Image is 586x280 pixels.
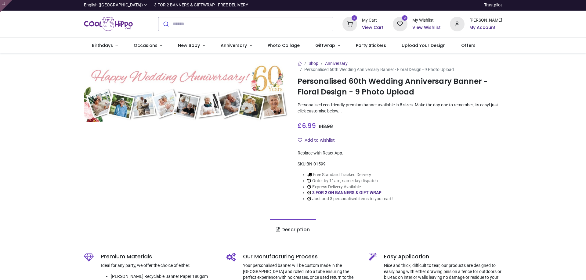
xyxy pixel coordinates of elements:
[84,16,133,33] img: Cool Hippo
[298,102,502,114] p: Personalised eco-friendly premium banner available in 8 sizes. Make the day one to remember, its ...
[84,61,288,122] img: Personalised 60th Wedding Anniversary Banner - Floral Design - 9 Photo Upload
[307,178,393,184] li: Order by 11am, same day dispatch
[307,38,348,54] a: Giftwrap
[101,253,217,261] h5: Premium Materials
[154,2,248,8] div: 3 FOR 2 BANNERS & GIFTWRAP - FREE DELIVERY
[393,21,407,26] a: 0
[126,38,170,54] a: Occasions
[309,61,318,66] a: Shop
[461,42,476,48] span: Offers
[268,42,300,48] span: Photo Collage
[352,15,357,21] sup: 2
[243,253,360,261] h5: Our Manufacturing Process
[170,38,213,54] a: New Baby
[312,190,382,195] a: 3 FOR 2 ON BANNERS & GIFT WRAP
[402,15,408,21] sup: 0
[402,42,446,48] span: Upload Your Design
[484,2,502,8] a: Trustpilot
[84,16,133,33] a: Logo of Cool Hippo
[298,138,302,142] i: Add to wishlist
[213,38,260,54] a: Anniversary
[302,121,316,130] span: 6.99
[322,123,333,129] span: 13.98
[84,2,147,8] a: English ([GEOGRAPHIC_DATA])
[84,38,126,54] a: Birthdays
[298,76,502,97] h1: Personalised 60th Wedding Anniversary Banner - Floral Design - 9 Photo Upload
[307,184,393,190] li: Express Delivery Available
[362,17,384,23] div: My Cart
[306,161,326,166] span: BN-01599
[469,25,502,31] a: My Account
[412,17,441,23] div: My Wishlist
[298,135,340,146] button: Add to wishlistAdd to wishlist
[158,17,173,31] button: Submit
[270,219,316,240] a: Description
[298,121,316,130] span: £
[134,42,157,48] span: Occasions
[307,196,393,202] li: Just add 3 personalised items to your cart!
[412,25,441,31] a: View Wishlist
[384,253,502,261] h5: Easy Application
[221,42,247,48] span: Anniversary
[325,61,348,66] a: Anniversary
[101,263,217,269] p: Ideal for any party, we offer the choice of either:
[304,67,454,72] span: Personalised 60th Wedding Anniversary Banner - Floral Design - 9 Photo Upload
[356,42,386,48] span: Party Stickers
[319,123,333,129] span: £
[362,25,384,31] a: View Cart
[298,150,502,156] div: Replace with React App.
[92,42,113,48] span: Birthdays
[298,161,502,167] div: SKU:
[342,21,357,26] a: 2
[469,17,502,23] div: [PERSON_NAME]
[315,42,335,48] span: Giftwrap
[178,42,200,48] span: New Baby
[307,172,393,178] li: Free Standard Tracked Delivery
[111,274,217,280] li: [PERSON_NAME] Recyclable Banner Paper 180gsm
